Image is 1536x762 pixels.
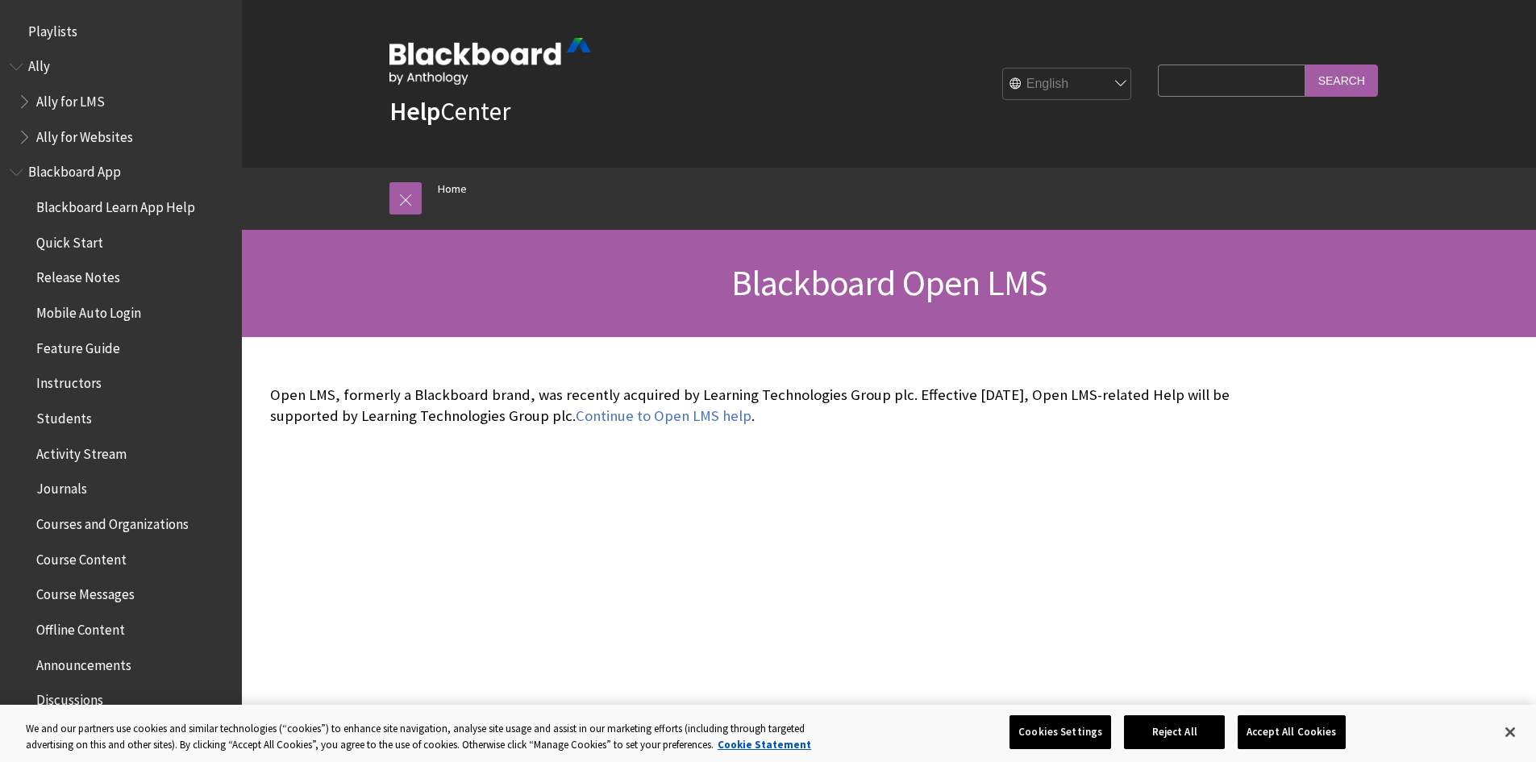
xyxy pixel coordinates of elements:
span: Course Messages [36,581,135,603]
span: Feature Guide [36,335,120,356]
select: Site Language Selector [1003,69,1132,101]
a: More information about your privacy, opens in a new tab [718,738,811,752]
nav: Book outline for Anthology Ally Help [10,53,232,151]
span: Release Notes [36,264,120,286]
a: Continue to Open LMS help [576,406,751,426]
strong: Help [389,95,440,127]
span: Ally for LMS [36,88,105,110]
span: Courses and Organizations [36,510,189,532]
a: Home [438,179,467,199]
span: Course Content [36,546,127,568]
span: Journals [36,476,87,498]
button: Cookies Settings [1009,715,1111,749]
button: Close [1492,714,1528,750]
span: Quick Start [36,229,103,251]
span: Students [36,405,92,427]
button: Accept All Cookies [1238,715,1345,749]
input: Search [1305,65,1378,96]
span: Blackboard Open LMS [731,260,1047,305]
span: Instructors [36,370,102,392]
p: Open LMS, formerly a Blackboard brand, was recently acquired by Learning Technologies Group plc. ... [270,385,1270,427]
button: Reject All [1124,715,1225,749]
span: Activity Stream [36,440,127,462]
span: Ally for Websites [36,123,133,145]
span: Mobile Auto Login [36,299,141,321]
span: Offline Content [36,616,125,638]
span: Playlists [28,18,77,40]
span: Announcements [36,652,131,673]
div: We and our partners use cookies and similar technologies (“cookies”) to enhance site navigation, ... [26,721,845,752]
img: Blackboard by Anthology [389,38,591,85]
span: Blackboard App [28,159,121,181]
a: HelpCenter [389,95,510,127]
nav: Book outline for Playlists [10,18,232,45]
span: Ally [28,53,50,75]
span: Discussions [36,686,103,708]
span: Blackboard Learn App Help [36,194,195,215]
